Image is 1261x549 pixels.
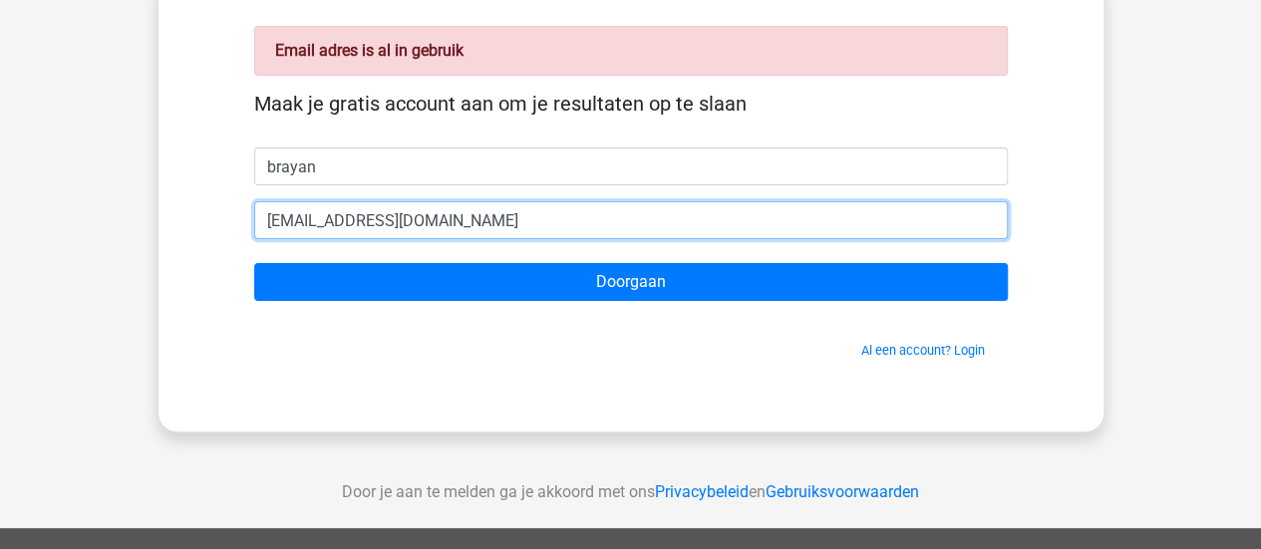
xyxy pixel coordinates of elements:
a: Privacybeleid [655,482,749,501]
input: Voornaam [254,147,1008,185]
input: Doorgaan [254,263,1008,301]
a: Gebruiksvoorwaarden [766,482,919,501]
a: Al een account? Login [861,343,985,358]
strong: Email adres is al in gebruik [275,41,464,60]
h5: Maak je gratis account aan om je resultaten op te slaan [254,92,1008,116]
input: Email [254,201,1008,239]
